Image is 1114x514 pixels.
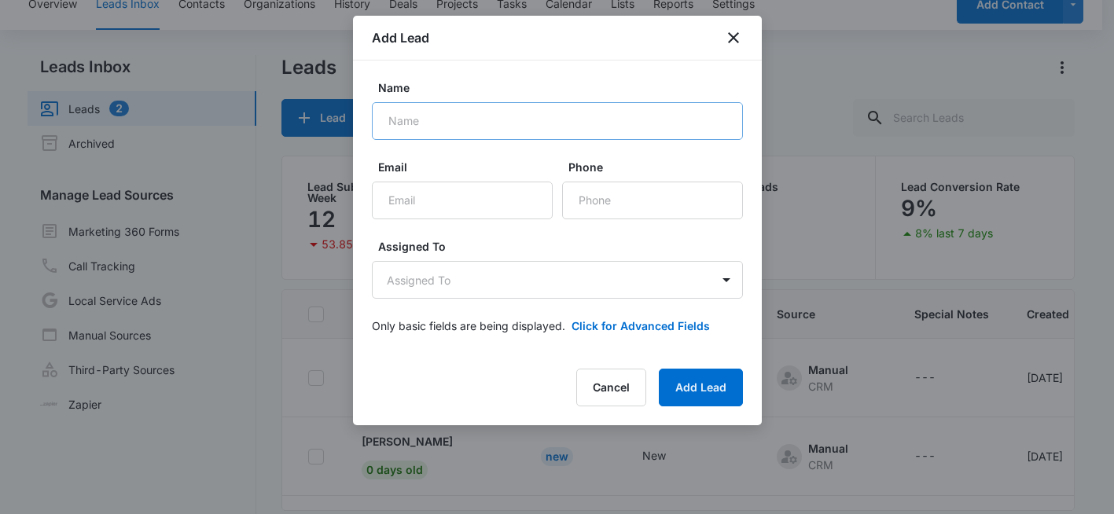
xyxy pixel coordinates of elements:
[562,182,743,219] input: Phone
[378,238,749,255] label: Assigned To
[372,182,553,219] input: Email
[659,369,743,406] button: Add Lead
[378,159,559,175] label: Email
[378,79,749,96] label: Name
[568,159,749,175] label: Phone
[372,318,565,334] p: Only basic fields are being displayed.
[724,28,743,47] button: close
[572,318,710,334] button: Click for Advanced Fields
[372,28,429,47] h1: Add Lead
[372,102,743,140] input: Name
[576,369,646,406] button: Cancel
